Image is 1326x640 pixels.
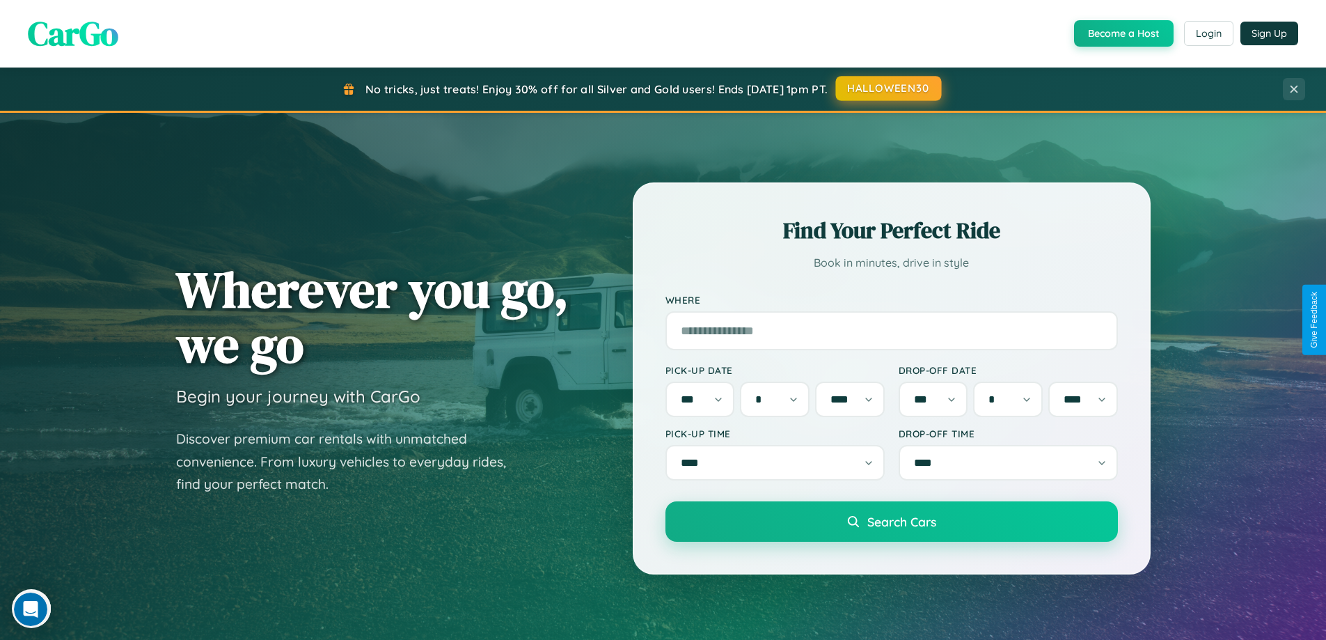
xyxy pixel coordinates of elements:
[665,294,1118,306] label: Where
[867,514,936,529] span: Search Cars
[665,428,885,439] label: Pick-up Time
[14,593,47,626] iframe: Intercom live chat
[665,215,1118,246] h2: Find Your Perfect Ride
[665,253,1118,273] p: Book in minutes, drive in style
[365,82,828,96] span: No tricks, just treats! Enjoy 30% off for all Silver and Gold users! Ends [DATE] 1pm PT.
[665,364,885,376] label: Pick-up Date
[1184,21,1233,46] button: Login
[1309,292,1319,348] div: Give Feedback
[1074,20,1174,47] button: Become a Host
[12,589,51,628] iframe: Intercom live chat discovery launcher
[176,428,524,496] p: Discover premium car rentals with unmatched convenience. From luxury vehicles to everyday rides, ...
[836,76,942,101] button: HALLOWEEN30
[6,6,259,44] div: Open Intercom Messenger
[28,10,118,56] span: CarGo
[176,262,569,372] h1: Wherever you go, we go
[665,501,1118,542] button: Search Cars
[899,428,1118,439] label: Drop-off Time
[176,386,420,407] h3: Begin your journey with CarGo
[1240,22,1298,45] button: Sign Up
[899,364,1118,376] label: Drop-off Date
